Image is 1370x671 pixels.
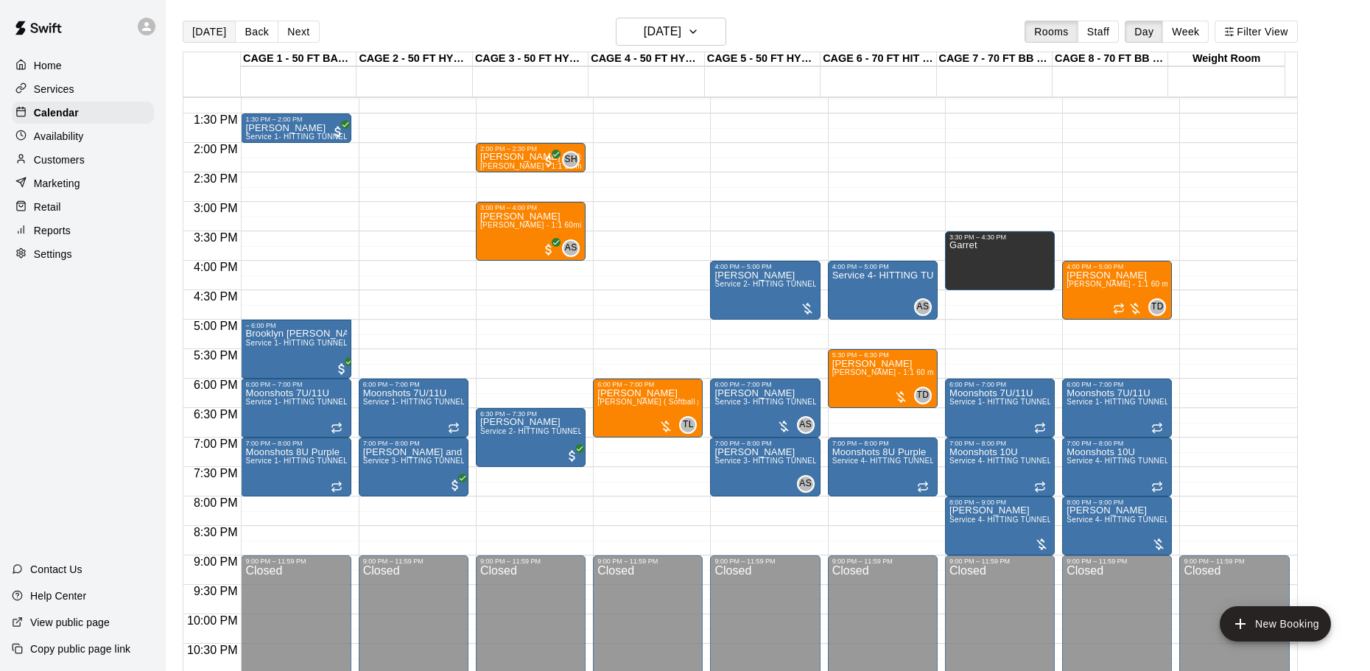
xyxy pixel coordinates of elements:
span: All customers have paid [331,124,345,139]
span: Allie Skaggs [803,416,815,434]
p: Settings [34,247,72,261]
div: 9:00 PM – 11:59 PM [1184,558,1285,565]
span: Service 1- HITTING TUNNEL RENTAL - 50ft Baseball w/ Auto/Manual Feeder [245,398,516,406]
div: 6:00 PM – 7:00 PM: Service 3- HITTING TUNNEL RENTAL - 50ft Softball [710,379,820,438]
div: 6:00 PM – 7:00 PM [245,381,346,388]
a: Availability [12,125,154,147]
span: Scott Hairston [568,151,580,169]
button: Rooms [1025,21,1078,43]
div: 2:00 PM – 2:30 PM [480,145,581,152]
div: Scott Hairston [562,151,580,169]
span: Service 1- HITTING TUNNEL RENTAL - 50ft Baseball w/ Auto/Manual Feeder [1067,398,1337,406]
div: 5:30 PM – 6:30 PM: Tyler Driver - 1:1 60 min Baseball pitching lesson 60min [828,349,938,408]
span: Tyler Driver [920,387,932,404]
span: 7:30 PM [190,467,242,479]
div: 6:00 PM – 7:00 PM [1067,381,1167,388]
div: 4:00 PM – 5:00 PM [714,263,815,270]
div: 6:30 PM – 7:30 PM: Brian Duncan [476,408,586,467]
span: Recurring event [1151,422,1163,434]
span: 7:00 PM [190,438,242,450]
a: Customers [12,149,154,171]
span: All customers have paid [334,362,349,376]
span: Allie Skaggs [568,239,580,257]
p: Customers [34,152,85,167]
div: CAGE 5 - 50 FT HYBRID SB/BB [705,52,821,66]
button: Back [235,21,278,43]
span: Service 1- HITTING TUNNEL RENTAL - 50ft Baseball w/ Auto/Manual Feeder [363,398,633,406]
span: TD [1151,300,1164,315]
span: [PERSON_NAME] - 1:1 60 min Baseball pitching lesson 60min [1067,280,1285,288]
span: Service 1- HITTING TUNNEL RENTAL - 50ft Baseball w/ Auto/Manual Feeder [245,339,516,347]
div: 3:30 PM – 4:30 PM [949,233,1050,241]
div: 7:00 PM – 8:00 PM [363,440,464,447]
div: 7:00 PM – 8:00 PM [949,440,1050,447]
div: 7:00 PM – 8:00 PM: Moonshots 10U [1062,438,1172,496]
div: CAGE 2 - 50 FT HYBRID BB/SB [356,52,472,66]
div: Retail [12,196,154,218]
button: add [1220,606,1331,642]
div: CAGE 1 - 50 FT BASEBALL w/ Auto Feeder [241,52,356,66]
span: AS [565,241,577,256]
div: 6:00 PM – 7:00 PM: Moonshots 7U/11U [1062,379,1172,438]
button: [DATE] [183,21,236,43]
span: Recurring event [448,422,460,434]
h6: [DATE] [644,21,681,42]
div: 8:00 PM – 9:00 PM: Service 4- HITTING TUNNEL RENTAL - 70ft Baseball [1062,496,1172,555]
div: 9:00 PM – 11:59 PM [1067,558,1167,565]
p: View public page [30,615,110,630]
div: 8:00 PM – 9:00 PM: Service 4- HITTING TUNNEL RENTAL - 70ft Baseball [945,496,1055,555]
p: Home [34,58,62,73]
span: All customers have paid [565,449,580,463]
div: 6:00 PM – 7:00 PM [949,381,1050,388]
div: – 6:00 PM: Brooklyn McCormack [241,320,351,379]
span: TD [917,388,930,403]
a: Marketing [12,172,154,194]
div: 9:00 PM – 11:59 PM [714,558,815,565]
button: Next [278,21,319,43]
span: 2:30 PM [190,172,242,185]
div: 7:00 PM – 8:00 PM: Moonshots 8U Purple [241,438,351,496]
div: 7:00 PM – 8:00 PM [245,440,346,447]
div: 9:00 PM – 11:59 PM [832,558,933,565]
div: Tyler Driver [1148,298,1166,316]
div: 1:30 PM – 2:00 PM [245,116,346,123]
span: Allie Skaggs [803,475,815,493]
div: Allie Skaggs [562,239,580,257]
span: 6:30 PM [190,408,242,421]
div: Weight Room [1168,52,1284,66]
span: 3:30 PM [190,231,242,244]
button: Week [1162,21,1209,43]
p: Availability [34,129,84,144]
span: [PERSON_NAME] - 1:1 60 min Baseball pitching lesson 60min [832,368,1051,376]
span: Recurring event [331,422,342,434]
div: 7:00 PM – 8:00 PM: Moonshots 10U [945,438,1055,496]
p: Reports [34,223,71,238]
div: 9:00 PM – 11:59 PM [597,558,698,565]
span: SH [564,152,577,167]
span: 4:00 PM [190,261,242,273]
span: AS [917,300,930,315]
div: 7:00 PM – 8:00 PM [832,440,933,447]
div: 4:00 PM – 5:00 PM: Service 2- HITTING TUNNEL RENTAL - 50ft Baseball [710,261,820,320]
p: Contact Us [30,562,82,577]
span: AS [799,477,812,491]
div: 7:00 PM – 8:00 PM: Shannon and Nick Tompkins [359,438,468,496]
p: Copy public page link [30,642,130,656]
div: 8:00 PM – 9:00 PM [1067,499,1167,506]
span: Service 2- HITTING TUNNEL RENTAL - 50ft Baseball [714,280,902,288]
div: 3:00 PM – 4:00 PM [480,204,581,211]
div: 6:00 PM – 7:00 PM: Moonshots 7U/11U [359,379,468,438]
div: Taryn Lennon [679,416,697,434]
p: Marketing [34,176,80,191]
span: All customers have paid [448,478,463,493]
div: 9:00 PM – 11:59 PM [949,558,1050,565]
span: 10:00 PM [183,614,241,627]
span: TL [683,418,694,432]
div: 4:00 PM – 5:00 PM [832,263,933,270]
p: Retail [34,200,61,214]
a: Reports [12,219,154,242]
a: Settings [12,243,154,265]
div: CAGE 3 - 50 FT HYBRID BB/SB [473,52,589,66]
